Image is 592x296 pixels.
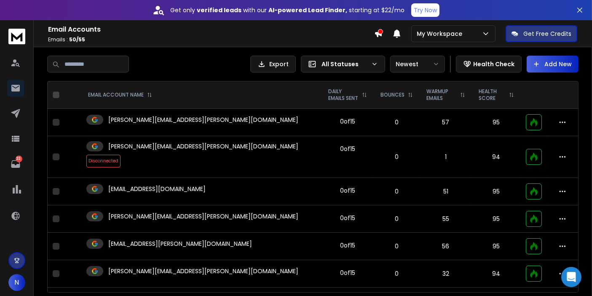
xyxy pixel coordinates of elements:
[170,6,404,14] p: Get only with our starting at $22/mo
[420,178,472,205] td: 51
[420,136,472,178] td: 1
[8,274,25,291] button: N
[472,205,521,233] td: 95
[561,267,581,287] div: Open Intercom Messenger
[108,239,252,248] p: [EMAIL_ADDRESS][PERSON_NAME][DOMAIN_NAME]
[420,205,472,233] td: 55
[379,242,415,250] p: 0
[108,212,298,221] p: [PERSON_NAME][EMAIL_ADDRESS][PERSON_NAME][DOMAIN_NAME]
[472,136,521,178] td: 94
[108,142,298,151] p: [PERSON_NAME][EMAIL_ADDRESS][PERSON_NAME][DOMAIN_NAME]
[7,156,24,172] a: 33
[8,29,25,44] img: logo
[108,185,206,193] p: [EMAIL_ADDRESS][DOMAIN_NAME]
[527,56,579,73] button: Add New
[250,56,296,73] button: Export
[523,30,571,38] p: Get Free Credits
[340,269,355,277] div: 0 of 15
[16,156,22,162] p: 33
[340,214,355,222] div: 0 of 15
[69,36,85,43] span: 50 / 55
[108,267,298,275] p: [PERSON_NAME][EMAIL_ADDRESS][PERSON_NAME][DOMAIN_NAME]
[420,109,472,136] td: 57
[390,56,445,73] button: Newest
[86,155,121,167] span: Disconnected
[108,116,298,124] p: [PERSON_NAME][EMAIL_ADDRESS][PERSON_NAME][DOMAIN_NAME]
[472,178,521,205] td: 95
[379,269,415,278] p: 0
[328,88,359,102] p: DAILY EMAILS SENT
[420,260,472,288] td: 32
[88,91,152,98] div: EMAIL ACCOUNT NAME
[48,24,374,35] h1: Email Accounts
[426,88,457,102] p: WARMUP EMAILS
[268,6,347,14] strong: AI-powered Lead Finder,
[414,6,437,14] p: Try Now
[472,109,521,136] td: 95
[380,91,404,98] p: BOUNCES
[340,117,355,126] div: 0 of 15
[340,241,355,250] div: 0 of 15
[473,60,514,68] p: Health Check
[321,60,368,68] p: All Statuses
[340,145,355,153] div: 0 of 15
[472,233,521,260] td: 95
[340,186,355,195] div: 0 of 15
[472,260,521,288] td: 94
[48,36,374,43] p: Emails :
[417,30,466,38] p: My Workspace
[379,187,415,196] p: 0
[506,25,577,42] button: Get Free Credits
[379,215,415,223] p: 0
[479,88,506,102] p: HEALTH SCORE
[420,233,472,260] td: 56
[379,153,415,161] p: 0
[379,118,415,126] p: 0
[197,6,241,14] strong: verified leads
[411,3,439,17] button: Try Now
[456,56,522,73] button: Health Check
